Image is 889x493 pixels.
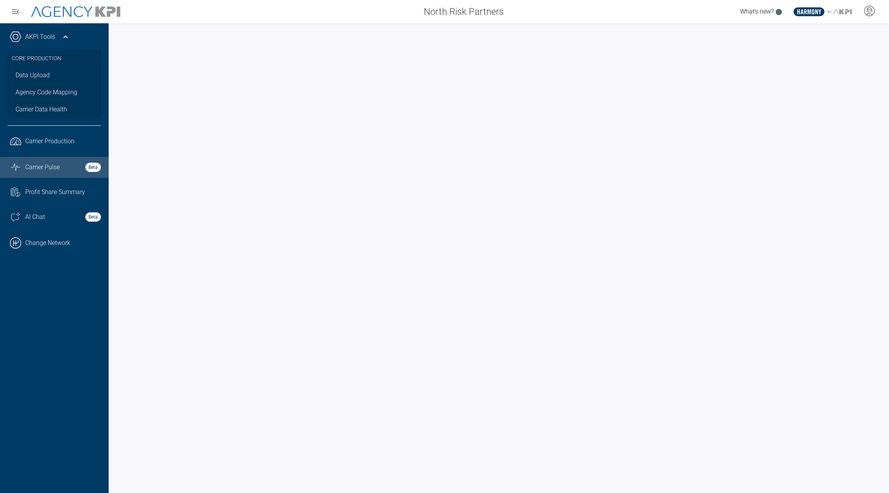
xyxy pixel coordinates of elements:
a: Data Upload [8,67,101,84]
img: AgencyKPI [31,6,120,17]
span: North Risk Partners [424,5,504,19]
span: Profit Share Summary [25,187,85,197]
span: Carrier Pulse [25,163,60,172]
span: What's new? [740,8,774,15]
a: AKPI Tools [25,32,55,42]
h3: Core Production [12,50,97,67]
span: AI Chat [25,212,45,222]
strong: Beta [85,212,101,222]
a: Carrier Data Health [8,101,101,118]
span: Carrier Production [25,137,75,146]
strong: Beta [85,163,101,172]
a: Agency Code Mapping [8,84,101,101]
span: Carrier Data Health [16,105,67,114]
